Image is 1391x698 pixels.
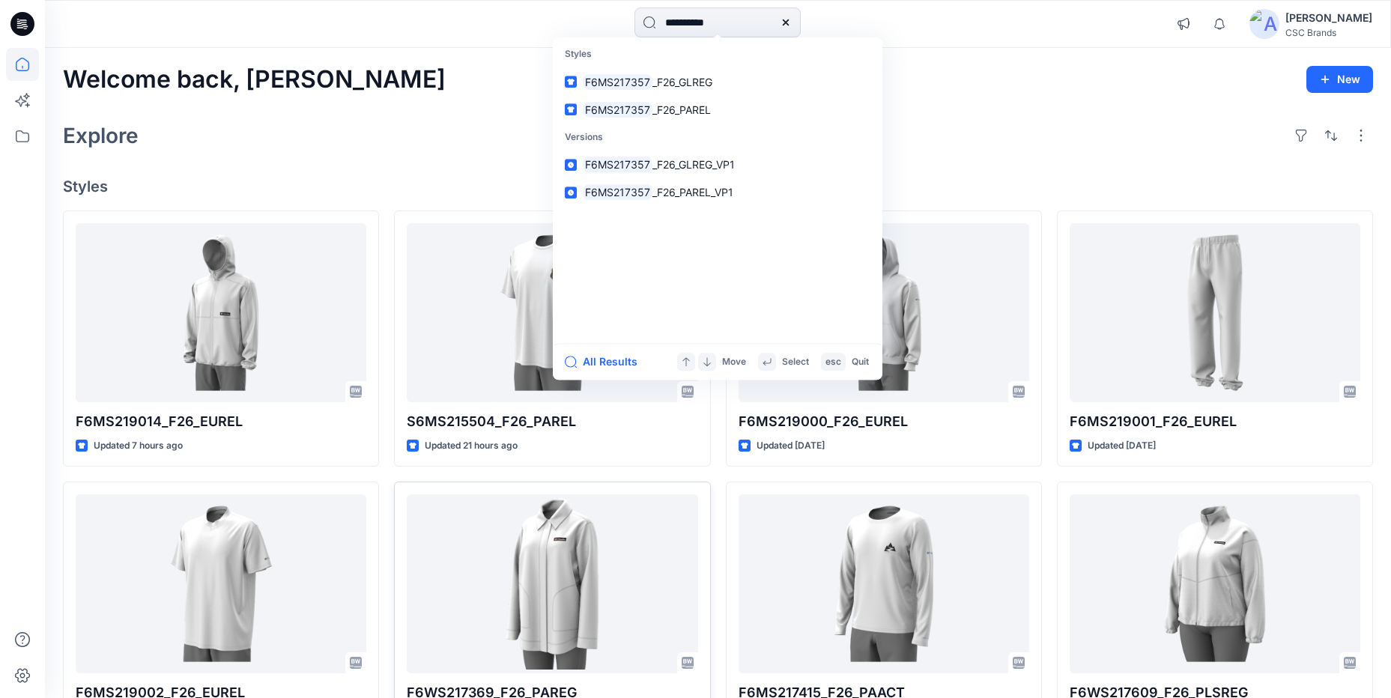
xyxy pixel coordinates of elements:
[407,223,697,402] a: S6MS215504_F26_PAREL
[63,66,446,94] h2: Welcome back, [PERSON_NAME]
[825,354,841,370] p: esc
[556,124,879,151] p: Versions
[652,76,712,88] span: _F26_GLREG
[76,223,366,402] a: F6MS219014_F26_EUREL
[722,354,746,370] p: Move
[407,494,697,673] a: F6WS217369_F26_PAREG
[852,354,869,370] p: Quit
[583,73,652,91] mark: F6MS217357
[76,411,366,432] p: F6MS219014_F26_EUREL
[652,103,711,116] span: _F26_PAREL
[556,151,879,178] a: F6MS217357_F26_GLREG_VP1
[1306,66,1373,93] button: New
[556,68,879,96] a: F6MS217357_F26_GLREG
[652,158,735,171] span: _F26_GLREG_VP1
[63,124,139,148] h2: Explore
[407,411,697,432] p: S6MS215504_F26_PAREL
[94,438,183,454] p: Updated 7 hours ago
[425,438,518,454] p: Updated 21 hours ago
[1285,9,1372,27] div: [PERSON_NAME]
[76,494,366,673] a: F6MS219002_F26_EUREL
[1088,438,1156,454] p: Updated [DATE]
[1249,9,1279,39] img: avatar
[652,186,733,198] span: _F26_PAREL_VP1
[556,178,879,206] a: F6MS217357_F26_PAREL_VP1
[63,177,1373,195] h4: Styles
[739,411,1029,432] p: F6MS219000_F26_EUREL
[583,101,652,118] mark: F6MS217357
[739,494,1029,673] a: F6MS217415_F26_PAACT
[1070,494,1360,673] a: F6WS217609_F26_PLSREG
[757,438,825,454] p: Updated [DATE]
[1070,223,1360,402] a: F6MS219001_F26_EUREL
[782,354,809,370] p: Select
[739,223,1029,402] a: F6MS219000_F26_EUREL
[556,40,879,68] p: Styles
[1070,411,1360,432] p: F6MS219001_F26_EUREL
[583,184,652,201] mark: F6MS217357
[1285,27,1372,38] div: CSC Brands
[583,157,652,174] mark: F6MS217357
[565,353,647,371] button: All Results
[556,96,879,124] a: F6MS217357_F26_PAREL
